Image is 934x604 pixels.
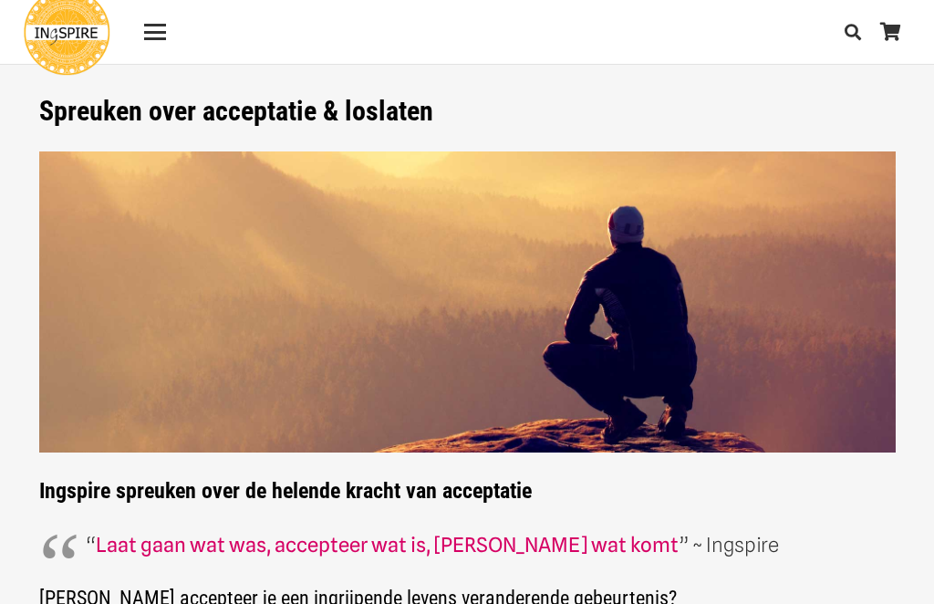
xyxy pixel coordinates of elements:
a: Laat gaan wat was, accepteer wat is, [PERSON_NAME] wat komt [96,533,679,557]
a: Menu [131,21,178,43]
p: “ ” ~ Ingspire [86,528,849,563]
strong: Ingspire spreuken over de helende kracht van acceptatie [39,151,896,505]
a: Zoeken [835,9,871,55]
img: Quotes en Spreuken van Ingspire over de Helende Kracht van Acceptatie [39,151,896,453]
h1: Spreuken over acceptatie & loslaten [39,95,896,128]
